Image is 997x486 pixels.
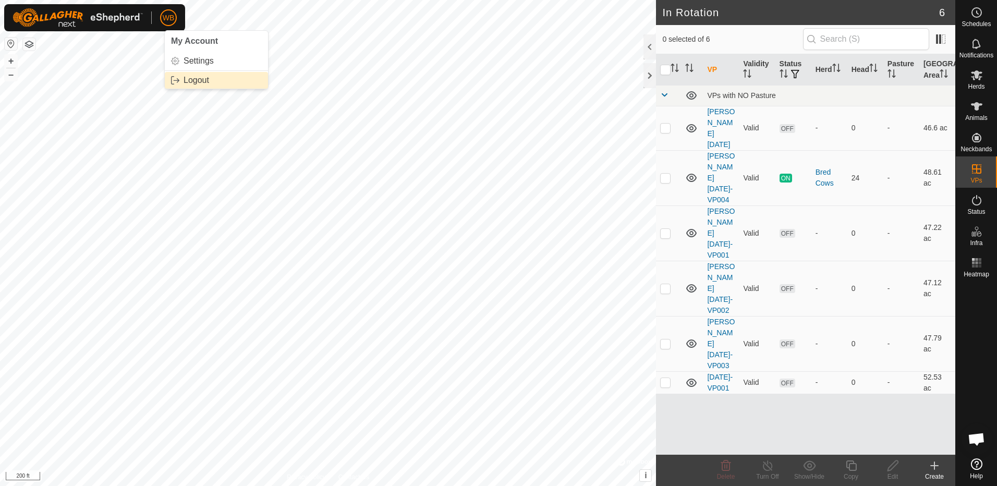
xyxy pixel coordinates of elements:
p-sorticon: Activate to sort [940,71,948,79]
td: Valid [739,371,775,394]
span: Settings [184,57,214,65]
span: VPs [970,177,982,184]
th: [GEOGRAPHIC_DATA] Area [919,54,955,86]
a: [PERSON_NAME] [DATE] [707,107,735,149]
span: Notifications [959,52,993,58]
div: - [816,283,843,294]
input: Search (S) [803,28,929,50]
a: Help [956,454,997,483]
div: - [816,377,843,388]
button: + [5,55,17,67]
div: - [816,123,843,133]
th: Herd [811,54,847,86]
th: Validity [739,54,775,86]
th: Status [775,54,811,86]
p-sorticon: Activate to sort [685,65,694,74]
button: i [640,470,651,481]
span: Neckbands [960,146,992,152]
a: [PERSON_NAME] [DATE]-VP004 [707,152,735,204]
button: – [5,68,17,81]
a: Contact Us [338,472,369,482]
div: Open chat [961,423,992,455]
p-sorticon: Activate to sort [887,71,896,79]
p-sorticon: Activate to sort [780,71,788,79]
td: 47.22 ac [919,205,955,261]
td: 0 [847,106,883,150]
span: Status [967,209,985,215]
td: - [883,150,919,205]
td: Valid [739,205,775,261]
button: Map Layers [23,38,35,51]
h2: In Rotation [662,6,939,19]
span: Herds [968,83,984,90]
td: - [883,261,919,316]
td: Valid [739,261,775,316]
td: 46.6 ac [919,106,955,150]
a: Privacy Policy [287,472,326,482]
span: OFF [780,284,795,293]
div: Show/Hide [788,472,830,481]
span: Heatmap [964,271,989,277]
a: Settings [165,53,268,69]
td: - [883,316,919,371]
td: Valid [739,316,775,371]
span: OFF [780,379,795,387]
span: Schedules [962,21,991,27]
p-sorticon: Activate to sort [869,65,878,74]
p-sorticon: Activate to sort [671,65,679,74]
span: OFF [780,124,795,133]
p-sorticon: Activate to sort [743,71,751,79]
td: 0 [847,261,883,316]
th: Pasture [883,54,919,86]
a: [DATE]-VP001 [707,373,733,392]
a: [PERSON_NAME] [DATE]-VP003 [707,318,735,370]
span: 6 [939,5,945,20]
span: My Account [171,37,218,45]
a: [PERSON_NAME] [DATE]-VP002 [707,262,735,314]
img: Gallagher Logo [13,8,143,27]
td: - [883,106,919,150]
span: Logout [184,76,209,84]
span: WB [163,13,175,23]
div: VPs with NO Pasture [707,91,951,100]
div: Edit [872,472,914,481]
p-sorticon: Activate to sort [832,65,841,74]
div: - [816,338,843,349]
span: OFF [780,339,795,348]
td: 0 [847,371,883,394]
span: ON [780,174,792,183]
span: Infra [970,240,982,246]
span: Delete [717,473,735,480]
span: Help [970,473,983,479]
th: Head [847,54,883,86]
td: - [883,371,919,394]
div: Bred Cows [816,167,843,189]
td: 0 [847,205,883,261]
div: Copy [830,472,872,481]
span: i [645,471,647,480]
div: - [816,228,843,239]
td: 52.53 ac [919,371,955,394]
td: - [883,205,919,261]
td: 0 [847,316,883,371]
td: Valid [739,106,775,150]
a: [PERSON_NAME] [DATE]-VP001 [707,207,735,259]
td: 24 [847,150,883,205]
span: 0 selected of 6 [662,34,803,45]
div: Turn Off [747,472,788,481]
div: Create [914,472,955,481]
td: 47.12 ac [919,261,955,316]
button: Reset Map [5,38,17,50]
a: Logout [165,72,268,89]
td: 48.61 ac [919,150,955,205]
td: Valid [739,150,775,205]
span: OFF [780,229,795,238]
th: VP [703,54,739,86]
span: Animals [965,115,988,121]
td: 47.79 ac [919,316,955,371]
